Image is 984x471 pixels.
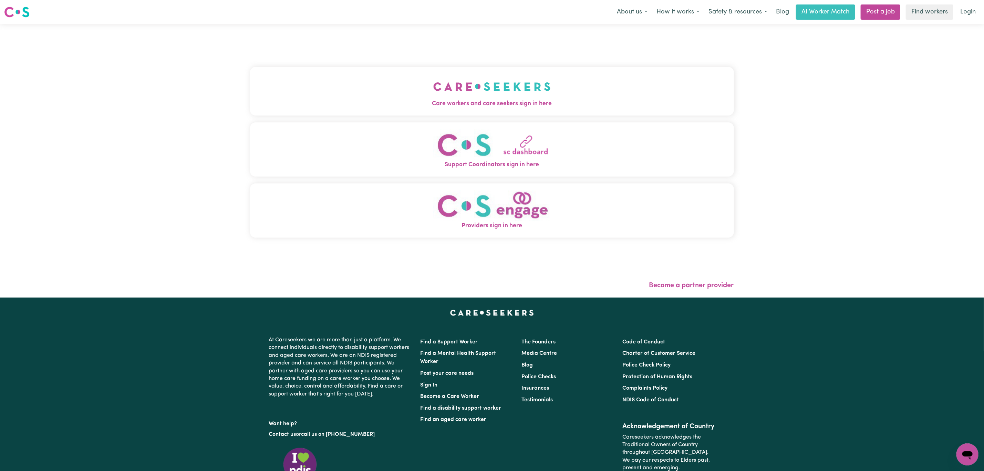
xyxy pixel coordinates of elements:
[622,422,715,431] h2: Acknowledgement of Country
[250,67,734,115] button: Care workers and care seekers sign in here
[521,351,557,356] a: Media Centre
[861,4,900,20] a: Post a job
[250,183,734,238] button: Providers sign in here
[250,221,734,230] span: Providers sign in here
[622,397,679,403] a: NDIS Code of Conduct
[269,432,296,437] a: Contact us
[622,362,671,368] a: Police Check Policy
[704,5,772,19] button: Safety & resources
[521,397,553,403] a: Testimonials
[421,382,438,388] a: Sign In
[421,417,487,422] a: Find an aged care worker
[649,282,734,289] a: Become a partner provider
[4,4,30,20] a: Careseekers logo
[622,339,665,345] a: Code of Conduct
[250,99,734,108] span: Care workers and care seekers sign in here
[421,371,474,376] a: Post your care needs
[250,122,734,177] button: Support Coordinators sign in here
[956,4,980,20] a: Login
[796,4,855,20] a: AI Worker Match
[250,160,734,169] span: Support Coordinators sign in here
[269,417,412,428] p: Want help?
[269,428,412,441] p: or
[622,374,692,380] a: Protection of Human Rights
[906,4,953,20] a: Find workers
[956,443,978,465] iframe: Button to launch messaging window, conversation in progress
[521,374,556,380] a: Police Checks
[301,432,375,437] a: call us on [PHONE_NUMBER]
[652,5,704,19] button: How it works
[521,385,549,391] a: Insurances
[4,6,30,18] img: Careseekers logo
[421,351,496,364] a: Find a Mental Health Support Worker
[421,394,479,399] a: Become a Care Worker
[421,339,478,345] a: Find a Support Worker
[269,333,412,401] p: At Careseekers we are more than just a platform. We connect individuals directly to disability su...
[421,405,501,411] a: Find a disability support worker
[450,310,534,315] a: Careseekers home page
[612,5,652,19] button: About us
[622,351,695,356] a: Charter of Customer Service
[521,339,556,345] a: The Founders
[772,4,793,20] a: Blog
[521,362,533,368] a: Blog
[622,385,667,391] a: Complaints Policy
